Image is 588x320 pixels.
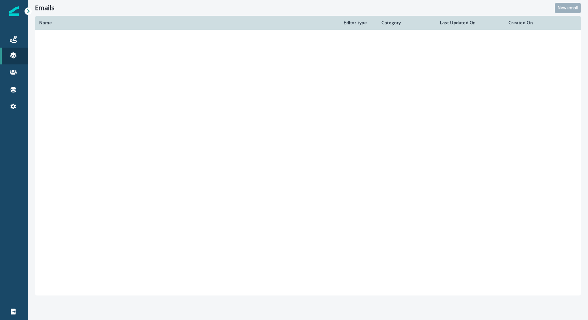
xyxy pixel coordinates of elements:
[440,20,500,26] div: Last Updated On
[509,20,569,26] div: Created On
[9,6,19,16] img: Inflection
[35,4,55,12] h1: Emails
[381,20,432,26] div: Category
[558,5,578,10] p: New email
[555,3,581,13] button: New email
[39,20,335,26] div: Name
[344,20,373,26] div: Editor type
